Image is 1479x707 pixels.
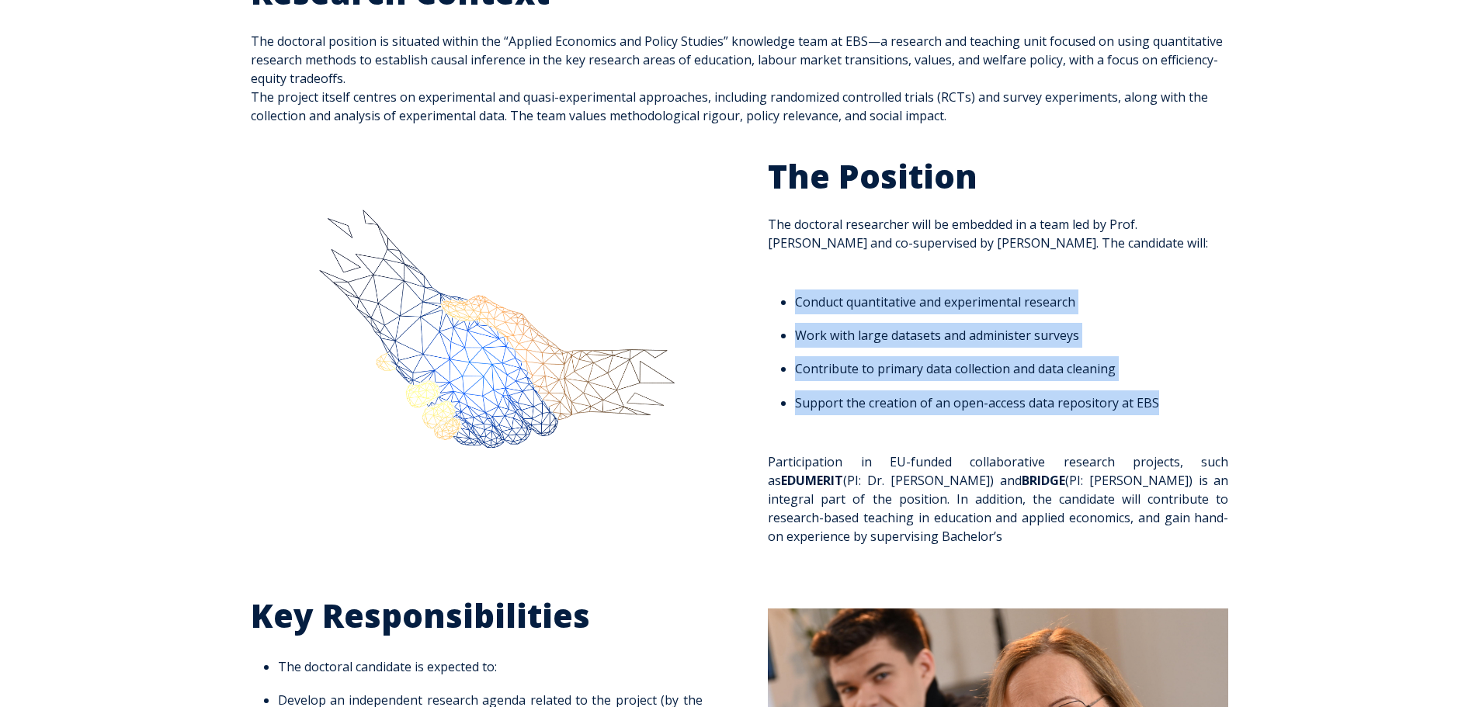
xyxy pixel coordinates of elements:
[768,156,1228,197] h2: The Position
[795,323,1220,348] li: Work with large datasets and administer surveys
[278,654,703,679] li: The doctoral candidate is expected to:
[795,356,1220,381] li: Contribute to primary data collection and data cleaning
[768,156,1228,546] span: The doctoral researcher will be embedded in a team led by Prof. [PERSON_NAME] and co-supervised b...
[251,595,711,636] h2: Key Responsibilities
[795,390,1220,415] li: Support the creation of an open-access data repository at EBS
[781,472,843,489] span: EDUMERIT
[818,293,1075,310] span: duct quantitative and experimental research
[251,179,711,535] img: img-ebs-hand
[768,434,1228,546] p: Participation in EU-funded collaborative research projects, such as (PI: Dr. [PERSON_NAME]) and (...
[1022,472,1065,489] span: BRIDGE
[795,289,1220,314] li: Con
